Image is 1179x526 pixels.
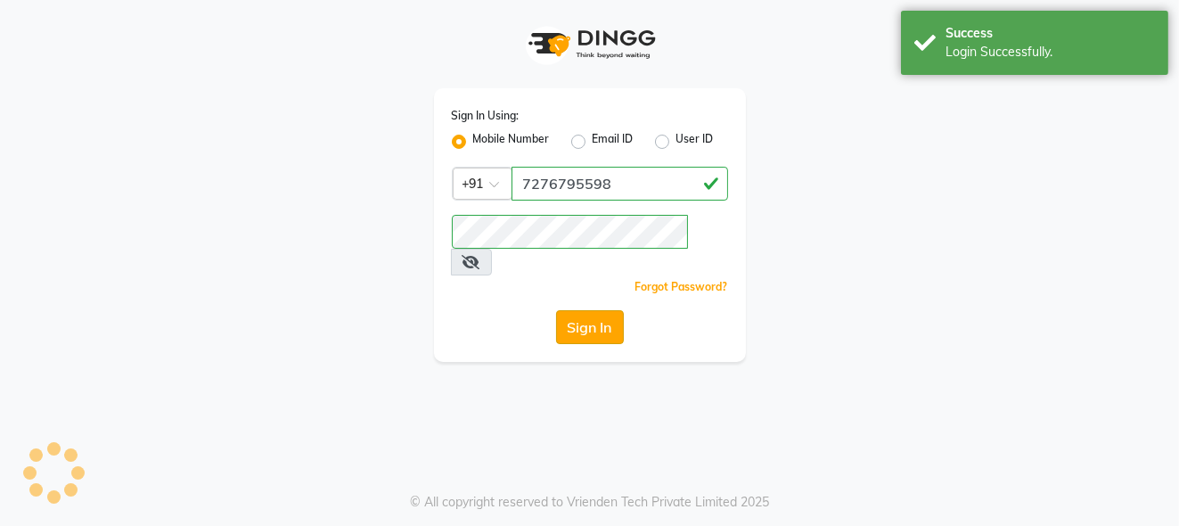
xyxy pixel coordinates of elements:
img: logo1.svg [519,18,661,70]
label: Mobile Number [473,131,550,152]
div: Login Successfully. [946,43,1155,62]
a: Forgot Password? [635,280,728,293]
input: Username [512,167,728,201]
label: Sign In Using: [452,108,520,124]
div: Success [946,24,1155,43]
label: User ID [676,131,714,152]
input: Username [452,215,688,249]
button: Sign In [556,310,624,344]
label: Email ID [593,131,634,152]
